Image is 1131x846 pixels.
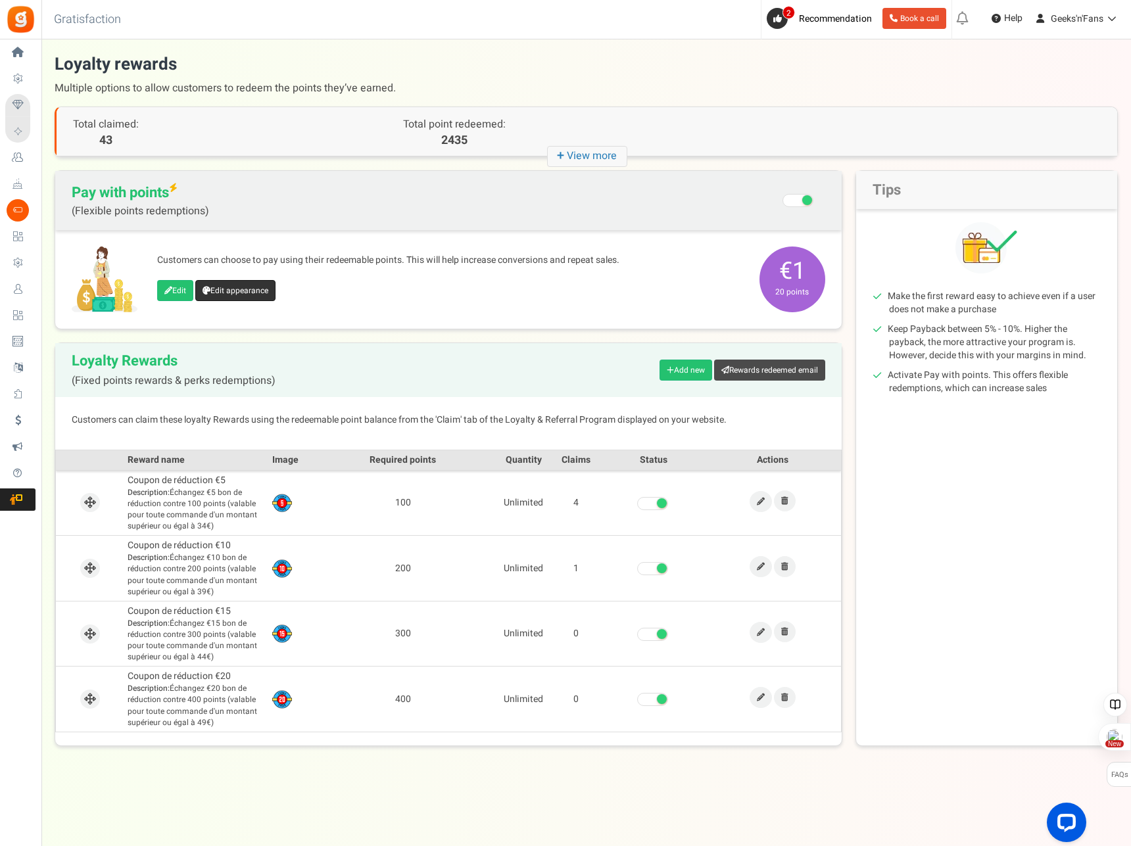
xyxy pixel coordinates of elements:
img: Pay with points [72,247,137,312]
td: Coupon de réduction €10 [124,536,269,601]
th: Claims [550,450,602,470]
a: Edit [157,280,193,301]
th: Image [269,450,308,470]
span: Total claimed: [73,116,139,132]
td: 100 [308,470,497,536]
span: (Flexible points redemptions) [72,205,209,217]
h2: Loyalty Rewards [72,353,276,387]
a: Remove [774,490,796,511]
a: Book a call [882,8,946,29]
span: Multiple options to allow customers to redeem the points they’ve earned. [55,76,1118,100]
b: Description: [128,682,170,694]
b: Description: [128,552,170,563]
span: Pay with points [72,184,209,217]
a: Help [986,8,1028,29]
img: Tips [955,222,1017,273]
span: Échangez €5 bon de réduction contre 100 points (valable pour toute commande d'un montant supérieu... [128,487,266,532]
span: Recommendation [799,12,872,26]
td: 300 [308,601,497,667]
a: Add new [660,360,712,381]
span: 43 [73,132,139,149]
span: €1 [759,247,825,312]
td: 1 [550,536,602,601]
th: Status [602,450,704,470]
td: Unlimited [497,536,550,601]
a: Remove [774,687,796,708]
p: Total point redeemed: [322,117,587,132]
img: Reward [272,624,292,644]
a: Remove [774,556,796,577]
h3: Gratisfaction [39,7,135,33]
td: Unlimited [497,601,550,667]
li: Keep Payback between 5% - 10%. Higher the payback, the more attractive your program is. However, ... [889,323,1101,362]
span: Échangez €20 bon de réduction contre 400 points (valable pour toute commande d'un montant supérie... [128,683,266,728]
td: 0 [550,601,602,667]
td: 400 [308,667,497,732]
th: Reward name [124,450,269,470]
a: Edit [750,556,772,577]
span: Geeks'n'Fans [1051,12,1103,26]
span: Échangez €10 bon de réduction contre 200 points (valable pour toute commande d'un montant supérie... [128,552,266,598]
strong: + [557,147,567,166]
h2: Tips [856,171,1117,209]
p: Customers can choose to pay using their redeemable points. This will help increase conversions an... [157,254,746,267]
h1: Loyalty rewards [55,53,1118,100]
span: 2 [782,6,795,19]
a: Edit [750,622,772,643]
td: 0 [550,667,602,732]
span: Échangez €15 bon de réduction contre 300 points (valable pour toute commande d'un montant supérie... [128,618,266,663]
td: 200 [308,536,497,601]
td: Unlimited [497,667,550,732]
li: Activate Pay with points. This offers flexible redemptions, which can increase sales [889,369,1101,395]
a: 2 Recommendation [767,8,877,29]
img: Reward [272,559,292,578]
td: Coupon de réduction €20 [124,667,269,732]
p: 2435 [322,132,587,149]
b: Description: [128,617,170,629]
span: Help [1001,12,1023,25]
span: (Fixed points rewards & perks redemptions) [72,375,276,387]
li: Make the first reward easy to achieve even if a user does not make a purchase [889,290,1101,316]
td: Coupon de réduction €15 [124,601,269,667]
th: Required points [308,450,497,470]
a: Edit appearance [195,280,276,301]
td: Unlimited [497,470,550,536]
th: Quantity [497,450,550,470]
th: Actions [704,450,841,470]
small: 20 points [763,286,822,298]
td: Coupon de réduction €5 [124,470,269,536]
td: 4 [550,470,602,536]
span: FAQs [1111,763,1128,787]
b: Description: [128,486,170,498]
a: Edit [750,491,772,512]
a: Rewards redeemed email [714,360,825,381]
p: Customers can claim these loyalty Rewards using the redeemable point balance from the 'Claim' tab... [72,413,825,427]
a: Edit [750,687,772,708]
img: Gratisfaction [6,5,36,34]
a: Remove [774,621,796,642]
img: Reward [272,690,292,709]
img: Reward [272,493,292,513]
i: View more [547,146,627,167]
